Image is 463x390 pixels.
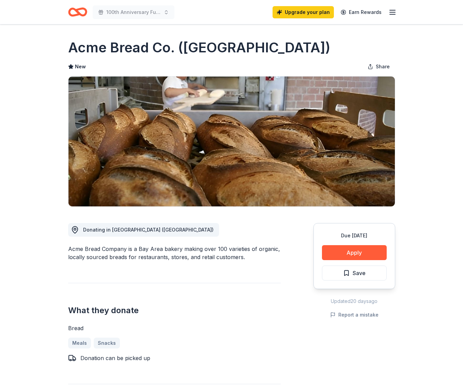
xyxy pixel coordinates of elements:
[68,324,281,332] div: Bread
[68,338,91,349] a: Meals
[362,60,395,73] button: Share
[93,5,174,19] button: 100th Anniversary Fundraiser
[75,63,86,71] span: New
[322,266,387,281] button: Save
[322,232,387,240] div: Due [DATE]
[68,77,395,206] img: Image for Acme Bread Co. (Ferry Building)
[94,338,120,349] a: Snacks
[68,305,281,316] h2: What they donate
[330,311,379,319] button: Report a mistake
[376,63,390,71] span: Share
[322,245,387,260] button: Apply
[80,354,150,362] div: Donation can be picked up
[353,269,366,277] span: Save
[83,227,214,233] span: Donating in [GEOGRAPHIC_DATA] ([GEOGRAPHIC_DATA])
[273,6,334,18] a: Upgrade your plan
[106,8,161,16] span: 100th Anniversary Fundraiser
[313,297,395,305] div: Updated 20 days ago
[68,245,281,261] div: Acme Bread Company is a Bay Area bakery making over 100 varieties of organic, locally sourced bre...
[68,38,330,57] h1: Acme Bread Co. ([GEOGRAPHIC_DATA])
[337,6,386,18] a: Earn Rewards
[68,4,87,20] a: Home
